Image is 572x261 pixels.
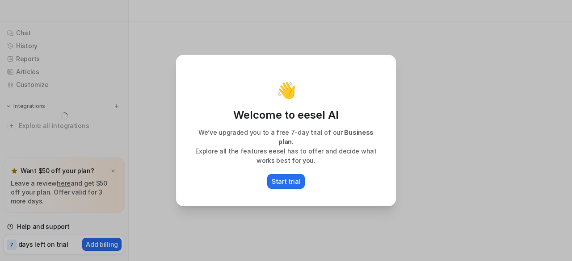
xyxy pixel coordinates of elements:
[272,177,300,186] p: Start trial
[267,174,305,189] button: Start trial
[186,128,386,146] p: We’ve upgraded you to a free 7-day trial of our
[186,108,386,122] p: Welcome to eesel AI
[186,146,386,165] p: Explore all the features eesel has to offer and decide what works best for you.
[276,81,296,99] p: 👋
